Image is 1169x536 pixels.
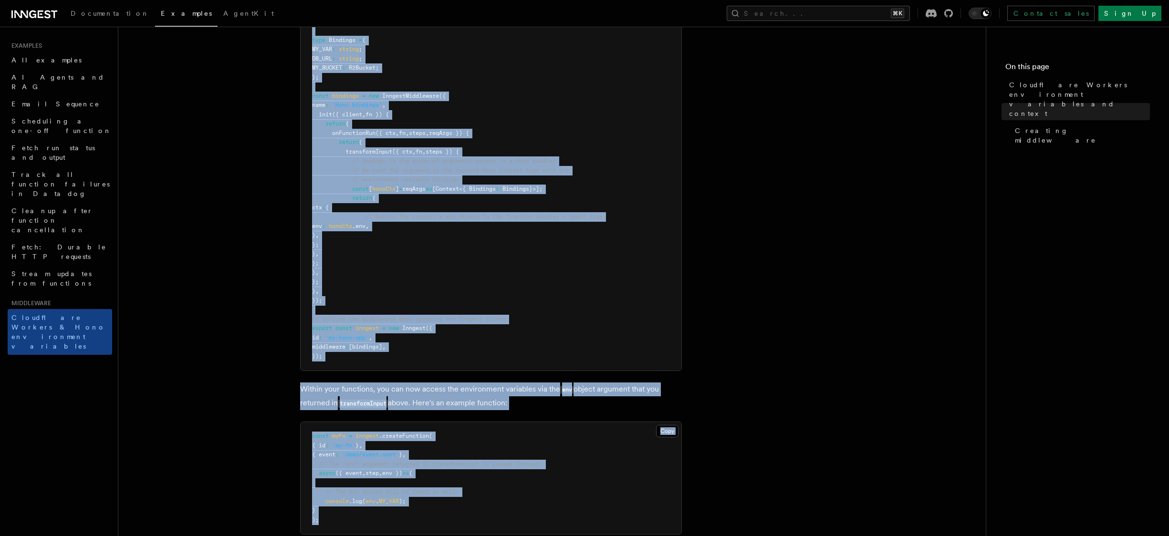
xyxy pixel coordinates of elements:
span: const [352,186,369,192]
span: reqArgs }) { [429,130,469,136]
span: }; [312,260,319,267]
span: R2Bucket [349,64,376,71]
span: [ [432,186,436,192]
span: Scheduling a one-off function [11,117,112,134]
span: { [345,120,349,127]
a: Cleanup after function cancellation [8,202,112,238]
span: , [365,223,369,229]
span: myFn [332,433,345,439]
span: ({ client [332,111,362,118]
span: , [426,130,429,136]
span: }); [312,353,322,360]
span: Email Sequence [11,100,100,108]
span: return [325,120,345,127]
code: env [560,386,574,394]
span: , [315,288,319,294]
span: init [319,111,332,118]
a: Cloudflare Workers environment variables and context [1005,76,1150,122]
span: ({ event [335,470,362,476]
span: // Include the middleware when creating the Inngest client [312,316,506,322]
a: Email Sequence [8,95,112,113]
span: bindings [332,93,359,99]
span: inngest [355,433,379,439]
span: id [312,334,319,341]
span: , [412,148,416,155]
span: Track all function failures in Datadog [11,171,110,197]
a: Examples [155,3,218,27]
span: ({ [426,325,432,331]
p: Within your functions, you can now access the environment variables via the object argument that ... [300,382,682,410]
span: env }) [382,470,402,476]
span: } [312,232,315,238]
span: transformInput [345,148,392,155]
button: Copy [656,425,678,437]
a: Documentation [65,3,155,26]
span: { id [312,442,325,449]
span: ({ ctx [392,148,412,155]
span: , [315,269,319,276]
span: 'my-hono-app' [325,334,369,341]
a: AI Agents and RAG [8,69,112,95]
a: Fetch run status and output [8,139,112,166]
span: DB_URL [312,55,332,62]
span: = [349,433,352,439]
span: export [312,325,332,331]
span: } [312,250,315,257]
span: string [339,55,359,62]
span: inngest [355,325,379,331]
span: as [426,186,432,192]
button: Toggle dark mode [969,8,992,19]
span: , [362,470,365,476]
span: { [359,139,362,145]
span: const [312,93,329,99]
span: 'my-fn' [332,442,355,449]
span: steps [409,130,426,136]
span: return [352,195,372,201]
a: Creating middleware [1011,122,1150,149]
span: ctx [312,204,322,211]
span: MY_VAR [312,46,332,52]
a: Scheduling a one-off function [8,113,112,139]
span: , [382,102,386,108]
span: ({ [439,93,446,99]
span: : [332,46,335,52]
span: : [342,64,345,71]
span: // Return the context's env object to the function handler's input args [365,213,603,220]
span: ; [359,55,362,62]
span: AgentKit [223,10,274,17]
span: MY_BUCKET [312,64,342,71]
span: steps }) { [426,148,459,155]
span: } [355,442,359,449]
span: env [365,498,376,505]
span: Cleanup after function cancellation [11,207,93,234]
span: ] [396,186,399,192]
span: ( [362,498,365,505]
span: Context [436,186,459,192]
span: } [312,269,315,276]
span: // The env object will be typed as well: [325,488,459,495]
span: = [362,93,365,99]
span: Fetch run status and output [11,144,95,161]
span: return [339,139,359,145]
span: , [396,130,399,136]
span: . [376,498,379,505]
span: : [325,102,329,108]
span: { [372,195,376,201]
span: , [359,442,362,449]
span: }; [312,241,319,248]
span: , [362,111,365,118]
span: .createFunction [379,433,429,439]
button: Search...⌘K [727,6,910,21]
span: : [332,55,335,62]
span: reqArgs [402,186,426,192]
span: , [379,470,382,476]
span: { [409,470,412,476]
span: }; [312,278,319,285]
span: const [335,325,352,331]
span: } [312,288,315,294]
span: ; [376,64,379,71]
span: : [319,334,322,341]
span: .env [352,223,365,229]
span: Fetch: Durable HTTP requests [11,243,106,260]
span: : [322,223,325,229]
